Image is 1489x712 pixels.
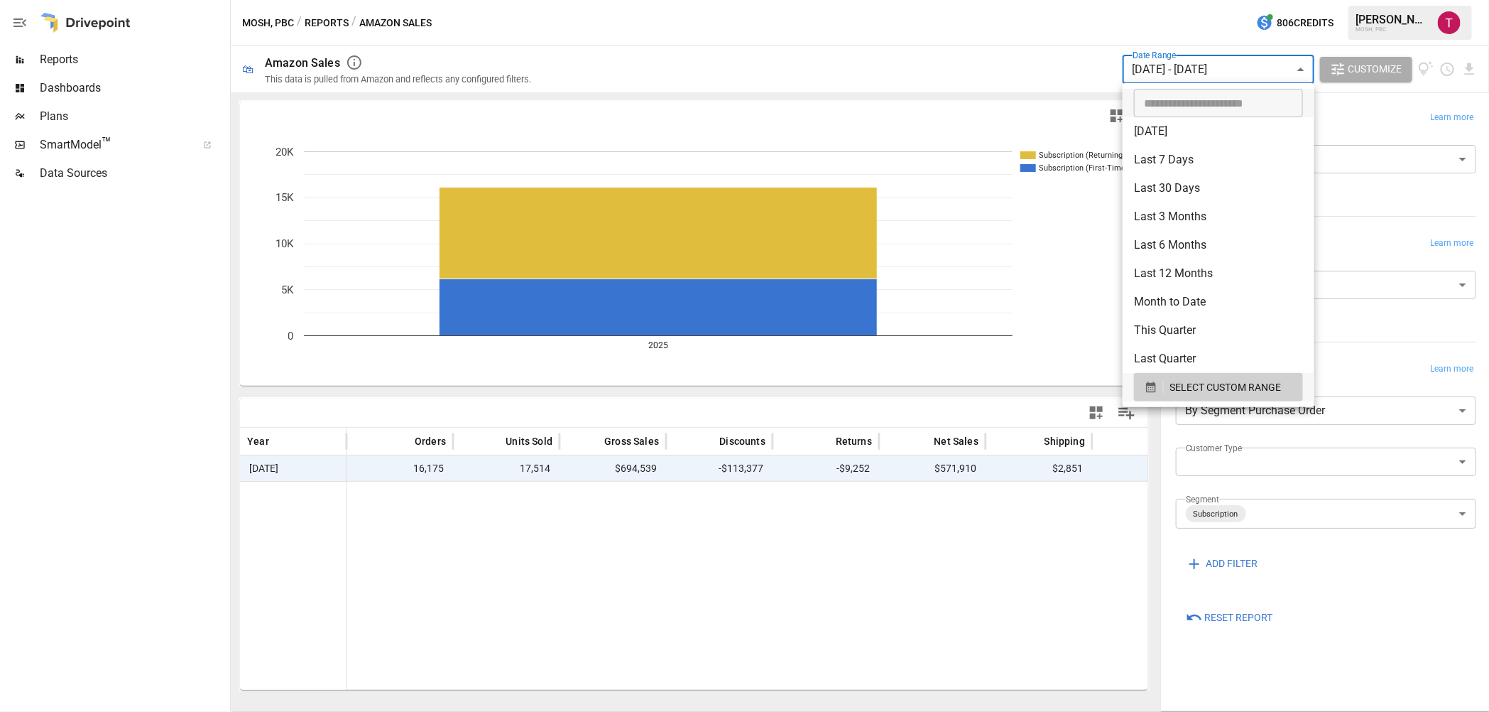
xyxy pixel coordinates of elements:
[1123,203,1314,231] li: Last 3 Months
[1123,174,1314,203] li: Last 30 Days
[1169,379,1281,397] span: SELECT CUSTOM RANGE
[1123,117,1314,146] li: [DATE]
[1134,373,1303,401] button: SELECT CUSTOM RANGE
[1123,259,1314,288] li: Last 12 Months
[1123,345,1314,373] li: Last Quarter
[1123,316,1314,345] li: This Quarter
[1123,288,1314,316] li: Month to Date
[1123,231,1314,259] li: Last 6 Months
[1123,146,1314,174] li: Last 7 Days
